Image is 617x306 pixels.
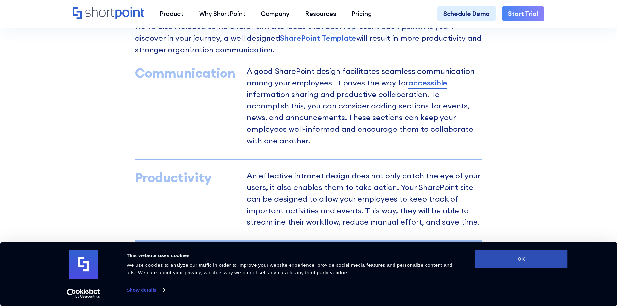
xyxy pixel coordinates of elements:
span: We use cookies to analyze our traffic in order to improve your website experience, provide social... [127,262,452,275]
div: Company [261,9,290,18]
button: OK [475,250,568,268]
a: accessible [408,77,447,89]
a: Usercentrics Cookiebot - opens in a new window [55,289,112,298]
a: Pricing [344,6,380,22]
a: Company [253,6,297,22]
div: Communication [135,66,238,81]
div: Resources [305,9,336,18]
img: logo [69,250,98,279]
a: Resources [297,6,344,22]
a: Start Trial [502,6,544,22]
p: A good SharePoint design facilitates seamless communication among your employees. It paves the wa... [247,68,482,146]
a: Schedule Demo [437,6,496,22]
div: This website uses cookies [127,252,461,259]
span: SharePoint Template [280,32,356,44]
p: An effective intranet design does not only catch the eye of your users, it also enables them to t... [247,173,482,228]
div: Productivity [135,170,238,186]
a: Product [152,6,191,22]
a: Why ShortPoint [191,6,253,22]
a: Show details [127,285,165,295]
div: Why ShortPoint [199,9,246,18]
iframe: Chat Widget [500,231,617,306]
div: Product [160,9,184,18]
a: Home [73,7,144,20]
div: Pricing [351,9,372,18]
